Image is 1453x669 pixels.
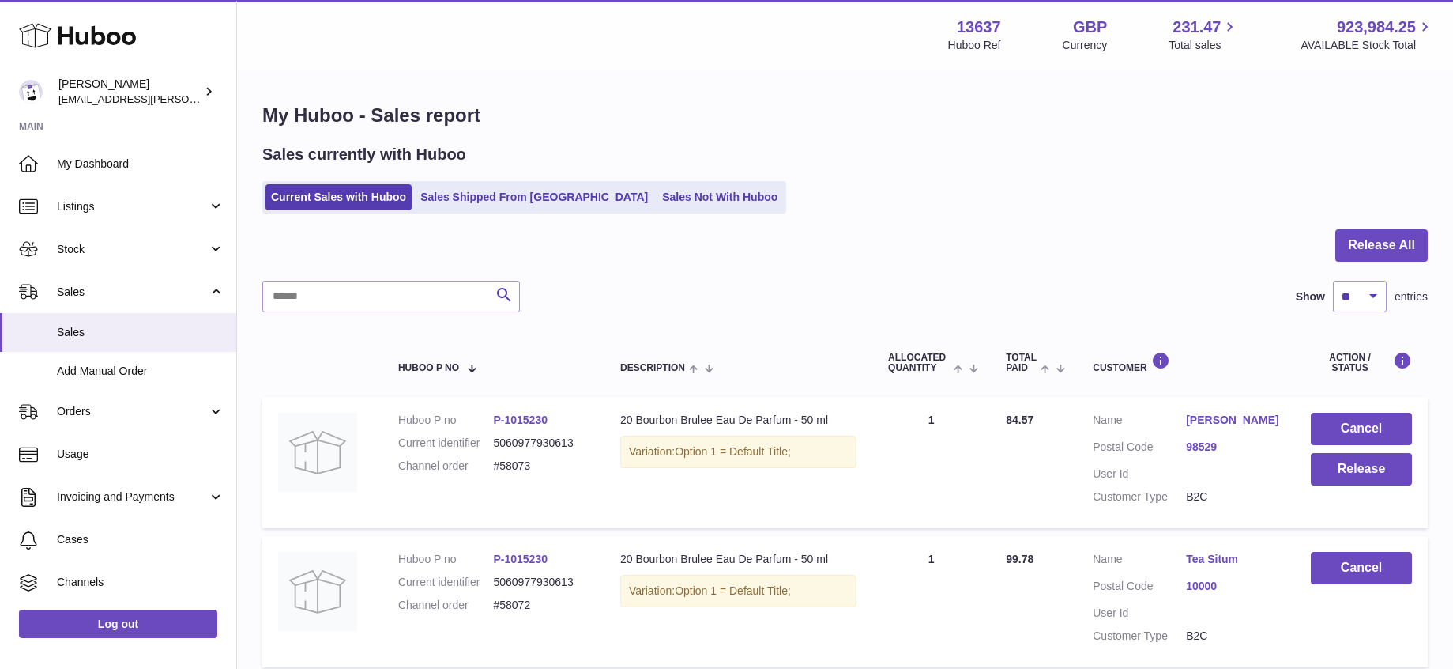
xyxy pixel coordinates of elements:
[1301,17,1434,53] a: 923,984.25 AVAILABLE Stock Total
[1169,38,1239,53] span: Total sales
[57,489,208,505] span: Invoicing and Payments
[493,459,589,474] dd: #58073
[620,552,856,567] div: 20 Bourbon Brulee Eau De Parfum - 50 ml
[675,445,791,458] span: Option 1 = Default Title;
[1186,552,1279,567] a: Tea Situm
[620,413,856,428] div: 20 Bourbon Brulee Eau De Parfum - 50 ml
[265,184,412,210] a: Current Sales with Huboo
[1093,440,1186,459] dt: Postal Code
[493,575,589,590] dd: 5060977930613
[872,397,990,528] td: 1
[1311,352,1412,373] div: Action / Status
[1006,553,1033,565] span: 99.78
[398,413,494,428] dt: Huboo P no
[675,584,791,597] span: Option 1 = Default Title;
[1093,413,1186,432] dt: Name
[278,552,357,631] img: no-photo.jpg
[888,353,950,373] span: ALLOCATED Quantity
[398,552,494,567] dt: Huboo P no
[1186,440,1279,455] a: 98529
[1093,467,1186,482] dt: User Id
[19,80,43,104] img: jonny@ledda.co
[493,414,548,426] a: P-1015230
[398,598,494,613] dt: Channel order
[493,553,548,565] a: P-1015230
[57,532,224,547] span: Cases
[1311,552,1412,584] button: Cancel
[57,242,208,257] span: Stock
[398,459,494,474] dt: Channel order
[1337,17,1416,38] span: 923,984.25
[262,103,1428,128] h1: My Huboo - Sales report
[1186,579,1279,594] a: 10000
[1311,413,1412,445] button: Cancel
[948,38,1001,53] div: Huboo Ref
[620,363,685,373] span: Description
[398,575,494,590] dt: Current identifier
[1093,579,1186,598] dt: Postal Code
[1395,289,1428,304] span: entries
[278,413,357,492] img: no-photo.jpg
[1093,552,1186,571] dt: Name
[57,404,208,419] span: Orders
[19,610,217,638] a: Log out
[1301,38,1434,53] span: AVAILABLE Stock Total
[1311,453,1412,486] button: Release
[1186,489,1279,505] dd: B2C
[398,363,459,373] span: Huboo P no
[1073,17,1107,38] strong: GBP
[1006,414,1033,426] span: 84.57
[493,436,589,451] dd: 5060977930613
[57,157,224,172] span: My Dashboard
[957,17,1001,38] strong: 13637
[57,364,224,379] span: Add Manual Order
[415,184,653,210] a: Sales Shipped From [GEOGRAPHIC_DATA]
[57,285,208,300] span: Sales
[1173,17,1221,38] span: 231.47
[1093,489,1186,505] dt: Customer Type
[1335,229,1428,262] button: Release All
[398,436,494,451] dt: Current identifier
[1093,629,1186,644] dt: Customer Type
[58,93,317,105] span: [EMAIL_ADDRESS][PERSON_NAME][DOMAIN_NAME]
[620,436,856,468] div: Variation:
[493,598,589,613] dd: #58072
[57,199,208,214] span: Listings
[1006,353,1037,373] span: Total paid
[1169,17,1239,53] a: 231.47 Total sales
[58,77,201,107] div: [PERSON_NAME]
[620,575,856,607] div: Variation:
[872,536,990,667] td: 1
[657,184,783,210] a: Sales Not With Huboo
[262,144,466,165] h2: Sales currently with Huboo
[1296,289,1325,304] label: Show
[1093,606,1186,621] dt: User Id
[1063,38,1108,53] div: Currency
[57,447,224,462] span: Usage
[1186,629,1279,644] dd: B2C
[57,325,224,340] span: Sales
[1093,352,1279,373] div: Customer
[57,575,224,590] span: Channels
[1186,413,1279,428] a: [PERSON_NAME]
